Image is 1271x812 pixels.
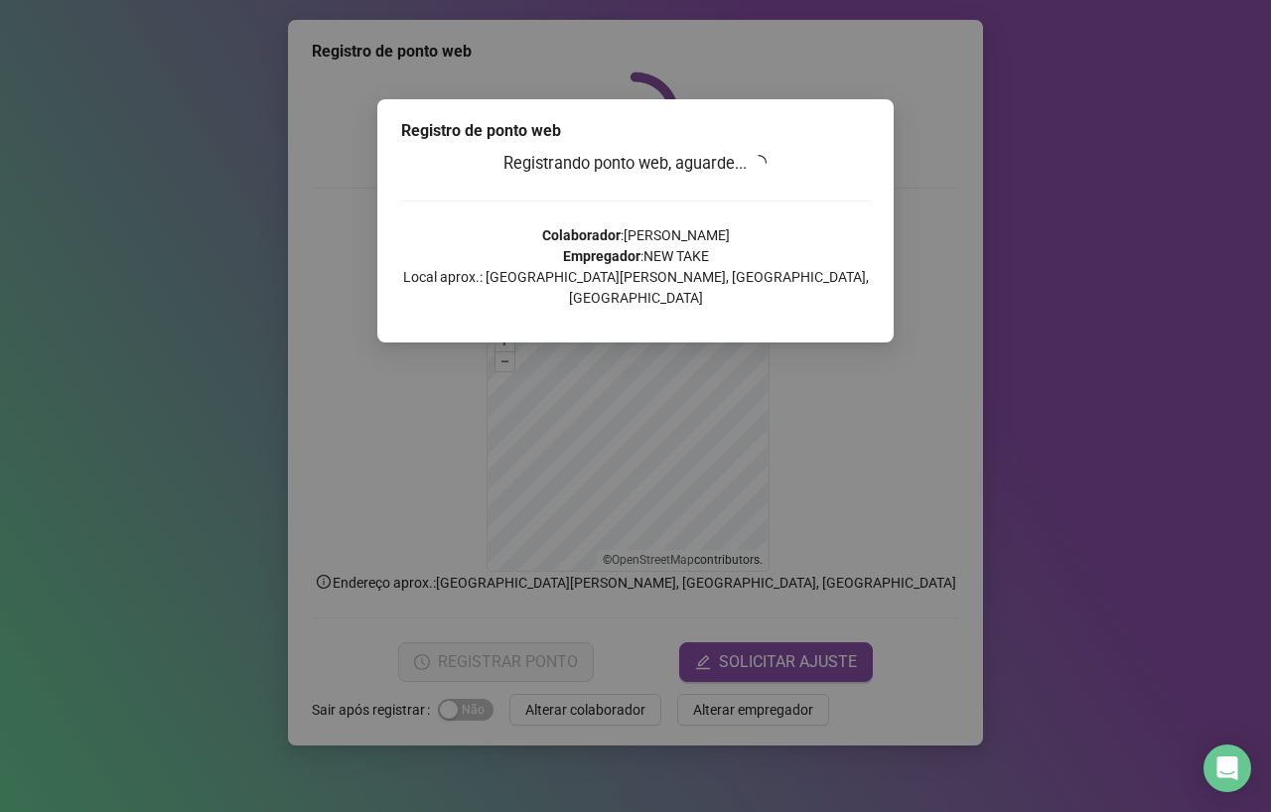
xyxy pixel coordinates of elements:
[542,227,621,243] strong: Colaborador
[563,248,640,264] strong: Empregador
[751,154,769,172] span: loading
[401,151,870,177] h3: Registrando ponto web, aguarde...
[401,225,870,309] p: : [PERSON_NAME] : NEW TAKE Local aprox.: [GEOGRAPHIC_DATA][PERSON_NAME], [GEOGRAPHIC_DATA], [GEOG...
[401,119,870,143] div: Registro de ponto web
[1203,744,1251,792] div: Open Intercom Messenger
